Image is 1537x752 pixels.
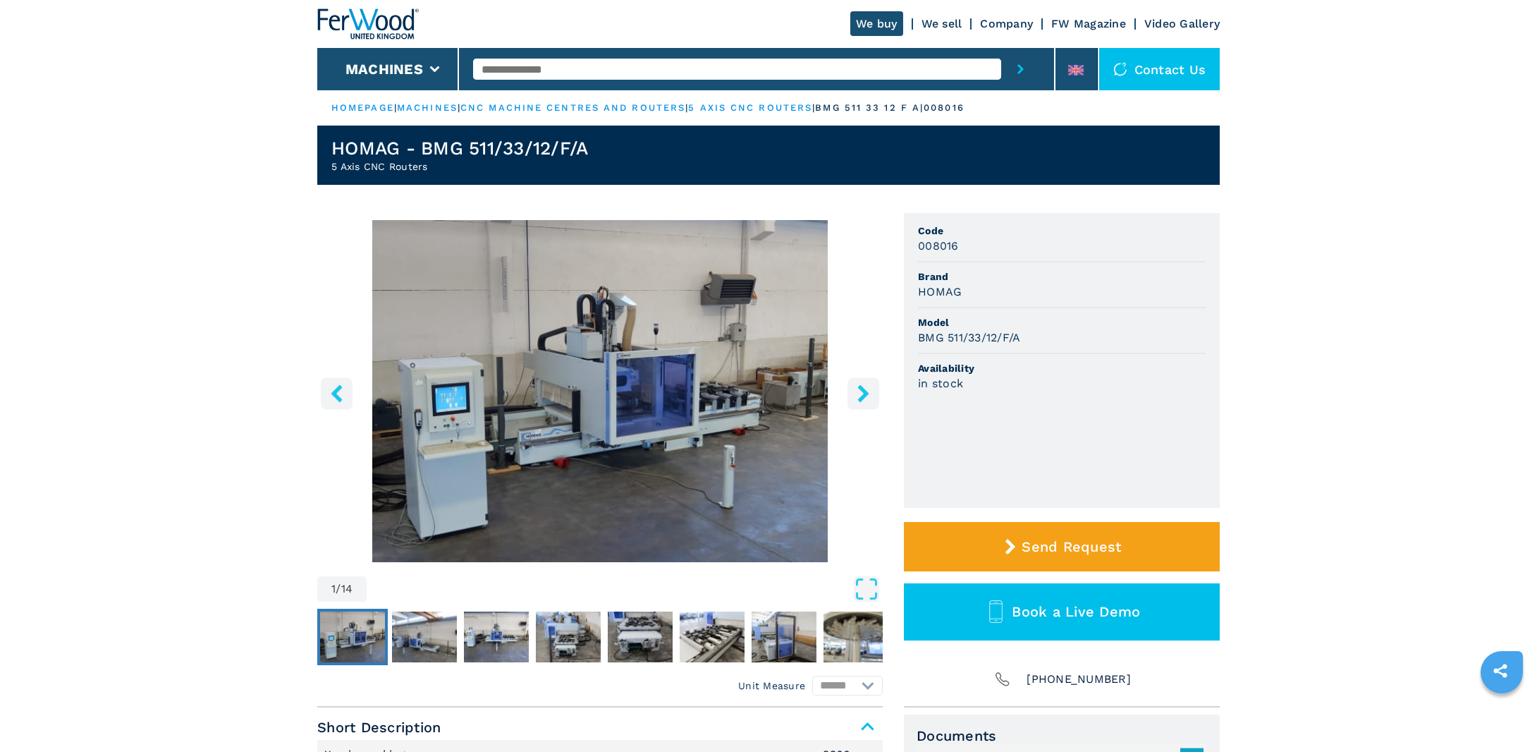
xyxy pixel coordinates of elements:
a: 5 axis cnc routers [688,102,812,113]
div: Contact us [1099,48,1220,90]
button: Go to Slide 4 [533,609,604,665]
button: Go to Slide 3 [461,609,532,665]
span: Brand [918,269,1206,284]
button: Go to Slide 8 [821,609,891,665]
a: sharethis [1483,653,1518,689]
span: | [394,102,397,113]
div: Go to Slide 1 [317,220,883,562]
a: Company [980,17,1033,30]
button: Machines [345,61,423,78]
button: left-button [321,377,353,409]
img: 7a71e5b7a3b727f63c6d8f89c460cde0 [320,612,385,662]
a: We sell [921,17,962,30]
iframe: Chat [1477,689,1526,741]
button: Go to Slide 2 [389,609,460,665]
img: 0af9e3daf7b2aa148b51c38d9c2d2f85 [608,612,673,662]
span: Send Request [1022,538,1121,555]
p: bmg 511 33 12 f a | [815,102,924,114]
img: fa7e6aba78aab7f999e95e455cd8a2cf [464,612,529,662]
span: Book a Live Demo [1012,603,1140,620]
img: da4505db4fd714c0904cb74765ce459c [536,612,601,662]
span: Short Description [317,715,883,740]
span: Availability [918,361,1206,375]
button: submit-button [1001,48,1040,90]
span: 14 [341,583,353,595]
button: Open Fullscreen [370,576,879,602]
h3: in stock [918,375,963,392]
button: Send Request [904,522,1220,571]
button: Book a Live Demo [904,583,1220,641]
span: | [685,102,688,113]
span: Documents [917,727,1207,744]
h1: HOMAG - BMG 511/33/12/F/A [331,137,588,159]
a: We buy [850,11,903,36]
span: Model [918,315,1206,329]
img: 5 Axis CNC Routers HOMAG BMG 511/33/12/F/A [317,220,883,562]
h2: 5 Axis CNC Routers [331,159,588,174]
a: cnc machine centres and routers [460,102,685,113]
img: Contact us [1113,62,1127,76]
a: FW Magazine [1051,17,1126,30]
img: 7ccac67f8e1c3ddf228af47ef6c5afa1 [392,612,457,662]
button: Go to Slide 1 [317,609,388,665]
a: Video Gallery [1144,17,1220,30]
span: | [812,102,815,113]
a: machines [397,102,458,113]
button: Go to Slide 6 [677,609,747,665]
button: Go to Slide 5 [605,609,675,665]
em: Unit Measure [738,679,805,693]
h3: HOMAG [918,284,962,300]
p: 008016 [924,102,965,114]
nav: Thumbnail Navigation [317,609,883,665]
img: 1ecf155a75ff06bc8627244eb42c2236 [752,612,816,662]
img: 91c08a9aeeabad615a87f0fb2bfcdfc7 [680,612,745,662]
button: Go to Slide 7 [749,609,819,665]
h3: 008016 [918,238,959,254]
span: / [336,583,341,595]
img: 56575d1d05e842a42df758f6bf02af4f [823,612,888,662]
img: Ferwood [317,8,419,40]
span: [PHONE_NUMBER] [1027,669,1131,689]
span: 1 [331,583,336,595]
img: Phone [993,669,1012,689]
button: right-button [847,377,879,409]
span: | [458,102,460,113]
a: HOMEPAGE [331,102,394,113]
span: Code [918,224,1206,238]
h3: BMG 511/33/12/F/A [918,329,1020,346]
